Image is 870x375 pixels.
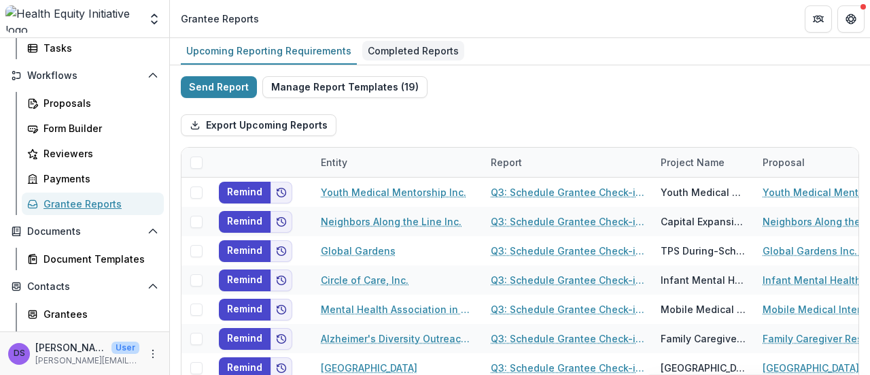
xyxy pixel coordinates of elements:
[271,328,292,350] button: Add to friends
[43,307,153,321] div: Grantees
[43,121,153,135] div: Form Builder
[22,142,164,165] a: Reviewers
[271,299,292,321] button: Add to friends
[313,148,483,177] div: Entity
[321,244,396,258] a: Global Gardens
[321,214,462,229] a: Neighbors Along the Line Inc.
[763,361,859,375] a: [GEOGRAPHIC_DATA]
[661,361,746,375] div: [GEOGRAPHIC_DATA]
[491,361,644,375] a: Q3: Schedule Grantee Check-in with [PERSON_NAME]
[805,5,832,33] button: Partners
[111,342,139,354] p: User
[181,38,357,65] a: Upcoming Reporting Requirements
[483,148,652,177] div: Report
[661,273,746,287] div: Infant Mental Health Project - [GEOGRAPHIC_DATA]
[43,172,153,186] div: Payments
[271,211,292,233] button: Add to friends
[271,270,292,291] button: Add to friends
[22,248,164,270] a: Document Templates
[35,355,139,367] p: [PERSON_NAME][EMAIL_ADDRESS][PERSON_NAME][DATE][DOMAIN_NAME]
[661,302,746,316] div: Mobile Medical Intervention Team (MMIT)
[181,12,259,26] div: Grantee Reports
[661,331,746,346] div: Family Caregiver Respite Relief Program
[362,41,464,61] div: Completed Reports
[35,340,106,355] p: [PERSON_NAME]
[661,214,746,229] div: Capital Expansion & Renovation
[22,37,164,59] a: Tasks
[14,349,25,358] div: Dr. Ana Smith
[271,240,292,262] button: Add to friends
[175,9,264,29] nav: breadcrumb
[181,114,336,136] button: Export Upcoming Reports
[483,155,530,169] div: Report
[491,185,644,199] a: Q3: Schedule Grantee Check-in with [PERSON_NAME]
[5,276,164,297] button: Open Contacts
[271,182,292,203] button: Add to friends
[491,302,644,316] a: Q3: Schedule Grantee Check-in with [PERSON_NAME]
[43,146,153,161] div: Reviewers
[5,65,164,86] button: Open Workflows
[491,214,644,229] a: Q3: Schedule Grantee Check-in with [PERSON_NAME]
[321,331,474,346] a: Alzheimer's Diversity Outreach Services Inc
[5,221,164,242] button: Open Documents
[652,148,754,177] div: Project Name
[321,302,474,316] a: Mental Health Association in Tulsa dba Mental Health Association [US_STATE]
[321,273,408,287] a: Circle of Care, Inc.
[262,76,428,98] button: Manage Report Templates (19)
[22,193,164,215] a: Grantee Reports
[22,328,164,350] a: Communications
[219,240,271,262] button: Remind
[491,331,644,346] a: Q3: Schedule Grantee Check-in with [PERSON_NAME]
[219,211,271,233] button: Remind
[219,270,271,291] button: Remind
[219,299,271,321] button: Remind
[43,252,153,266] div: Document Templates
[22,167,164,190] a: Payments
[321,361,417,375] a: [GEOGRAPHIC_DATA]
[27,226,142,238] span: Documents
[181,76,257,98] button: Send Report
[145,346,161,362] button: More
[313,155,355,169] div: Entity
[491,273,644,287] a: Q3: Schedule Grantee Check-in with [PERSON_NAME]
[22,303,164,325] a: Grantees
[661,244,746,258] div: TPS During-School Program
[43,41,153,55] div: Tasks
[219,328,271,350] button: Remind
[362,38,464,65] a: Completed Reports
[22,92,164,114] a: Proposals
[219,182,271,203] button: Remind
[27,70,142,82] span: Workflows
[754,155,813,169] div: Proposal
[22,117,164,140] a: Form Builder
[652,155,733,169] div: Project Name
[145,5,164,33] button: Open entity switcher
[661,185,746,199] div: Youth Medical Mentorship
[837,5,865,33] button: Get Help
[43,96,153,110] div: Proposals
[43,197,153,211] div: Grantee Reports
[5,5,139,33] img: Health Equity Initiative logo
[321,185,466,199] a: Youth Medical Mentorship Inc.
[491,244,644,258] a: Q3: Schedule Grantee Check-in with [PERSON_NAME]
[27,281,142,293] span: Contacts
[181,41,357,61] div: Upcoming Reporting Requirements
